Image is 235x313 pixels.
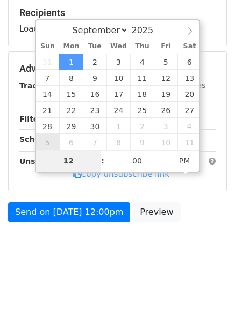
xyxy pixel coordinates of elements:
span: October 3, 2025 [154,118,177,134]
div: Loading... [19,7,216,35]
iframe: Chat Widget [181,262,235,313]
span: October 5, 2025 [36,134,60,150]
strong: Filters [19,115,47,123]
span: September 1, 2025 [59,54,83,70]
span: September 27, 2025 [177,102,201,118]
span: September 2, 2025 [83,54,106,70]
span: Wed [106,43,130,50]
span: September 15, 2025 [59,86,83,102]
span: October 9, 2025 [130,134,154,150]
a: Send on [DATE] 12:00pm [8,202,130,222]
span: September 16, 2025 [83,86,106,102]
h5: Advanced [19,63,216,74]
span: September 6, 2025 [177,54,201,70]
span: September 30, 2025 [83,118,106,134]
span: October 8, 2025 [106,134,130,150]
span: Click to toggle [170,150,200,172]
span: September 10, 2025 [106,70,130,86]
span: October 7, 2025 [83,134,106,150]
span: October 6, 2025 [59,134,83,150]
span: September 26, 2025 [154,102,177,118]
span: Thu [130,43,154,50]
span: October 2, 2025 [130,118,154,134]
span: October 1, 2025 [106,118,130,134]
span: October 10, 2025 [154,134,177,150]
a: Preview [133,202,180,222]
span: Fri [154,43,177,50]
span: September 13, 2025 [177,70,201,86]
span: September 25, 2025 [130,102,154,118]
span: October 4, 2025 [177,118,201,134]
span: September 18, 2025 [130,86,154,102]
span: : [101,150,104,172]
span: September 23, 2025 [83,102,106,118]
span: September 24, 2025 [106,102,130,118]
span: October 11, 2025 [177,134,201,150]
a: Copy unsubscribe link [73,169,169,179]
span: September 3, 2025 [106,54,130,70]
span: September 20, 2025 [177,86,201,102]
input: Year [129,25,167,35]
span: September 11, 2025 [130,70,154,86]
span: September 4, 2025 [130,54,154,70]
span: September 21, 2025 [36,102,60,118]
input: Minute [104,150,170,172]
span: September 14, 2025 [36,86,60,102]
input: Hour [36,150,102,172]
span: Mon [59,43,83,50]
span: September 5, 2025 [154,54,177,70]
span: Sun [36,43,60,50]
span: Tue [83,43,106,50]
span: Sat [177,43,201,50]
h5: Recipients [19,7,216,19]
span: September 7, 2025 [36,70,60,86]
span: September 8, 2025 [59,70,83,86]
span: September 19, 2025 [154,86,177,102]
span: September 9, 2025 [83,70,106,86]
span: September 29, 2025 [59,118,83,134]
span: August 31, 2025 [36,54,60,70]
span: September 17, 2025 [106,86,130,102]
strong: Tracking [19,81,55,90]
strong: Unsubscribe [19,157,72,166]
span: September 12, 2025 [154,70,177,86]
span: September 22, 2025 [59,102,83,118]
span: September 28, 2025 [36,118,60,134]
strong: Schedule [19,135,58,144]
